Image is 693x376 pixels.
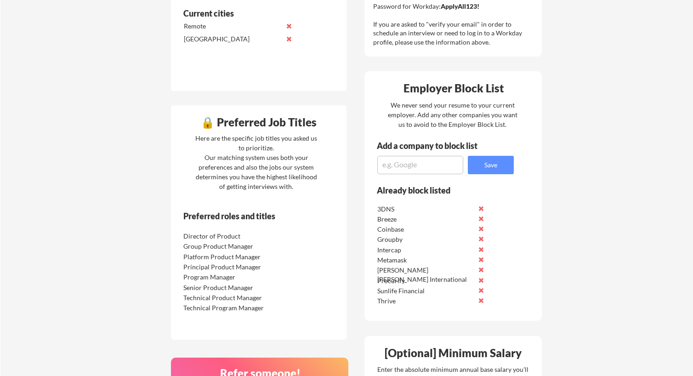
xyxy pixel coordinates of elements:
[441,2,479,10] strong: ApplyAll123!
[183,212,308,220] div: Preferred roles and titles
[377,245,474,255] div: Intercap
[468,156,514,174] button: Save
[377,186,501,194] div: Already block listed
[183,9,311,17] div: Current cities
[377,235,474,244] div: Groupby
[377,276,474,285] div: Procurify
[183,273,280,282] div: Program Manager
[368,348,539,359] div: [Optional] Minimum Salary
[377,225,474,234] div: Coinbase
[183,252,280,262] div: Platform Product Manager
[183,283,280,292] div: Senior Product Manager
[184,22,281,31] div: Remote
[193,133,319,191] div: Here are the specific job titles you asked us to prioritize. Our matching system uses both your p...
[173,117,344,128] div: 🔒 Preferred Job Titles
[377,215,474,224] div: Breeze
[377,286,474,296] div: Sunlife Financial
[368,83,539,94] div: Employer Block List
[183,303,280,313] div: Technical Program Manager
[377,142,492,150] div: Add a company to block list
[183,293,280,302] div: Technical Product Manager
[387,100,518,129] div: We never send your resume to your current employer. Add any other companies you want us to avoid ...
[184,34,281,44] div: [GEOGRAPHIC_DATA]
[377,266,474,284] div: [PERSON_NAME] [PERSON_NAME] International
[377,256,474,265] div: Metamask
[377,205,474,214] div: 3DNS
[183,242,280,251] div: Group Product Manager
[183,232,280,241] div: Director of Product
[377,296,474,306] div: Thrive
[183,262,280,272] div: Principal Product Manager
